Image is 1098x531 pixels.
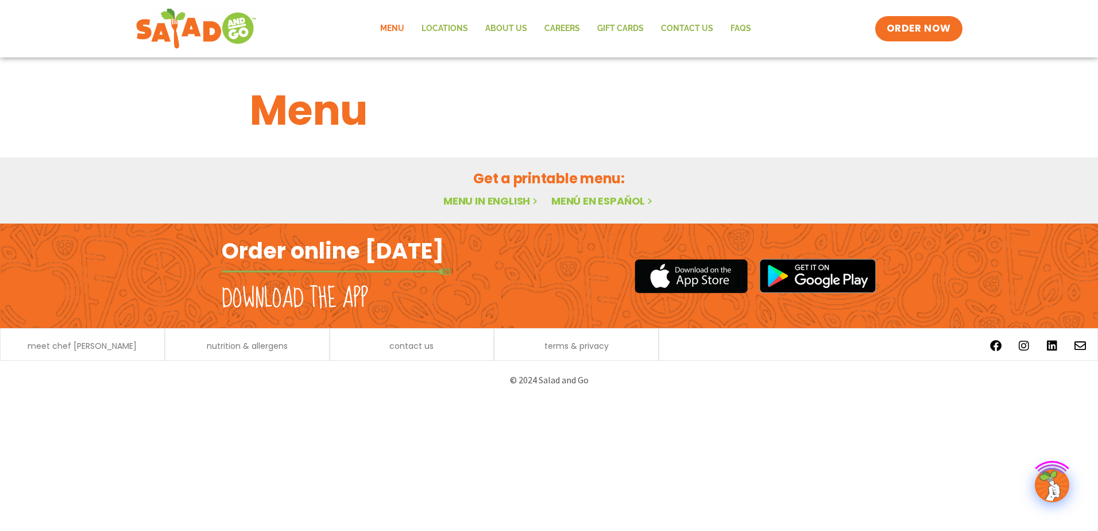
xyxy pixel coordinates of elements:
a: About Us [477,16,536,42]
h2: Order online [DATE] [222,237,444,265]
h2: Get a printable menu: [250,168,848,188]
img: new-SAG-logo-768×292 [136,6,257,52]
a: FAQs [722,16,760,42]
a: Menu [372,16,413,42]
a: contact us [389,342,434,350]
a: ORDER NOW [875,16,962,41]
a: nutrition & allergens [207,342,288,350]
img: appstore [635,257,748,295]
a: Menu in English [443,194,540,208]
img: fork [222,268,451,275]
a: Contact Us [652,16,722,42]
a: Locations [413,16,477,42]
a: Menú en español [551,194,655,208]
h2: Download the app [222,283,368,315]
img: google_play [759,259,876,293]
nav: Menu [372,16,760,42]
a: terms & privacy [544,342,609,350]
a: Careers [536,16,589,42]
a: GIFT CARDS [589,16,652,42]
h1: Menu [250,79,848,141]
a: meet chef [PERSON_NAME] [28,342,137,350]
p: © 2024 Salad and Go [227,372,871,388]
span: ORDER NOW [887,22,951,36]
